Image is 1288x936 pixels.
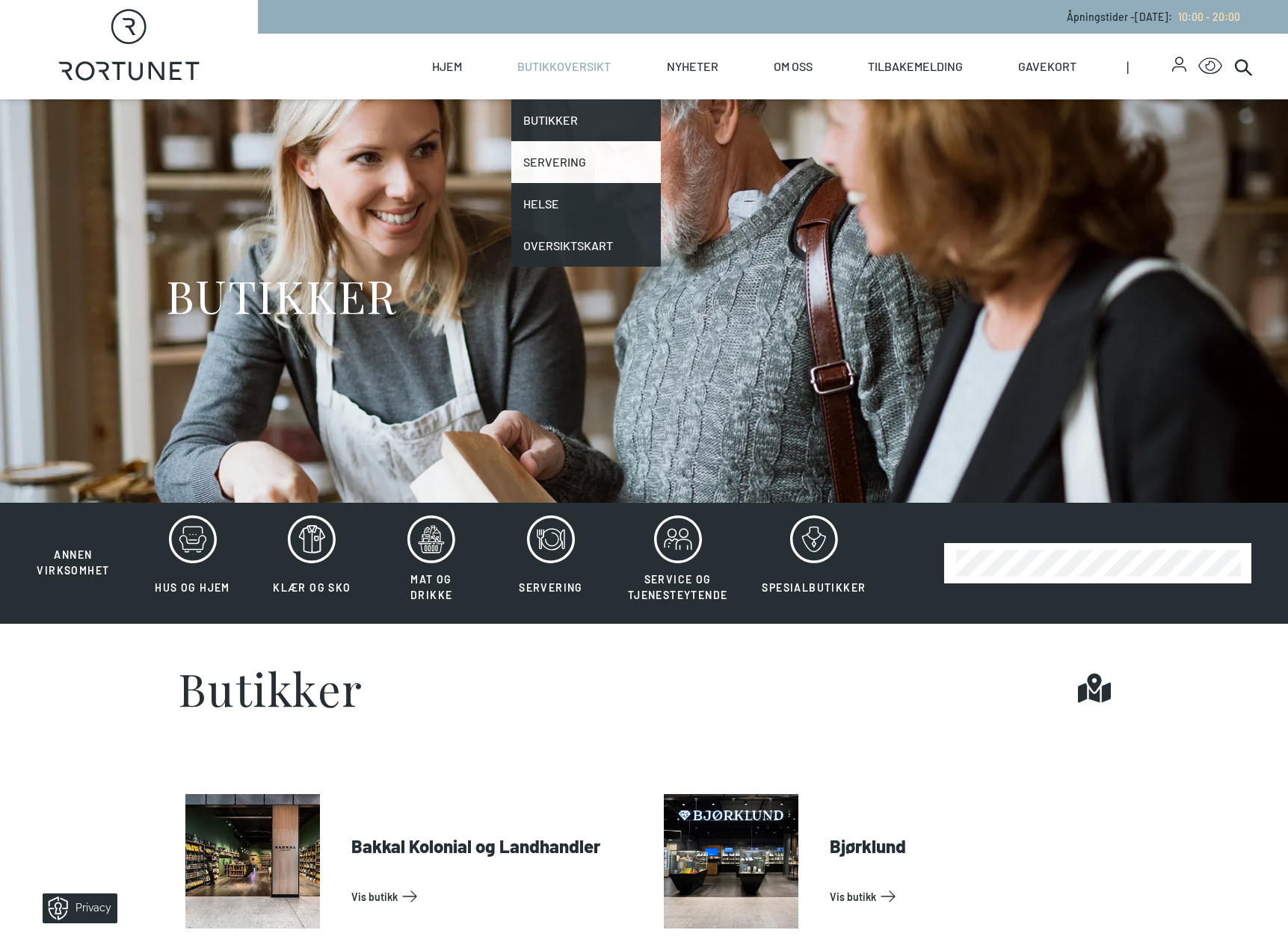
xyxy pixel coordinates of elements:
iframe: Manage Preferences [15,888,137,929]
a: Helse [511,183,660,225]
button: Servering [493,515,609,612]
button: Spesialbutikker [746,515,881,612]
a: Vis Butikk: Bjørklund [830,884,1105,908]
button: Hus og hjem [135,515,251,612]
button: Open Accessibility Menu [1198,55,1222,78]
a: Servering [511,141,660,183]
button: Annen virksomhet [15,515,132,579]
span: Klær og sko [273,581,351,594]
span: Mat og drikke [410,573,452,601]
a: Vis Butikk: Bakkal Kolonial og Landhandler [351,884,626,908]
a: Butikker [511,99,660,141]
a: Nyheter [667,34,718,99]
button: Service og tjenesteytende [612,515,744,612]
a: Gavekort [1018,34,1076,99]
span: Servering [519,581,583,594]
a: Tilbakemelding [868,34,963,99]
a: Oversiktskart [511,225,660,267]
p: Åpningstider - [DATE] : [1067,9,1240,25]
span: Spesialbutikker [762,581,866,594]
button: Mat og drikke [373,515,490,612]
span: Service og tjenesteytende [628,573,728,601]
a: Om oss [774,34,813,99]
button: Klær og sko [254,515,371,612]
span: 10:00 - 20:00 [1178,10,1240,23]
h1: Butikker [178,666,363,710]
span: | [1127,34,1172,99]
span: Hus og hjem [155,581,229,594]
a: Hjem [432,34,462,99]
a: 10:00 - 20:00 [1172,10,1240,23]
h1: BUTIKKER [166,267,397,323]
a: Butikkoversikt [517,34,611,99]
span: Annen virksomhet [37,548,109,577]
